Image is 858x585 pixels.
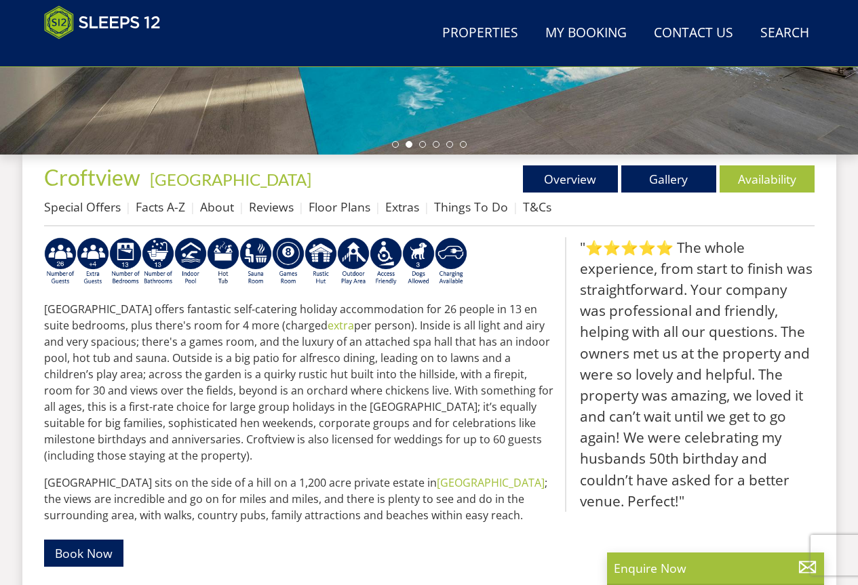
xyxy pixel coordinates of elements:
a: Croftview [44,164,144,190]
a: My Booking [540,18,632,49]
a: [GEOGRAPHIC_DATA] [437,475,545,490]
img: AD_4nXfH-zG8QO3mr-rXGVlYZDdinbny9RzgMeV-Mq7x7uof99LGYhz37qmOgvnI4JSWMfQnSTBLUeq3k2H87ok3EUhN2YKaU... [109,237,142,286]
a: Gallery [621,165,716,193]
img: AD_4nXe3VD57-M2p5iq4fHgs6WJFzKj8B0b3RcPFe5LKK9rgeZlFmFoaMJPsJOOJzc7Q6RMFEqsjIZ5qfEJu1txG3QLmI_2ZW... [370,237,402,286]
img: AD_4nXd-jT5hHNksAPWhJAIRxcx8XLXGdLx_6Uzm9NHovndzqQrDZpGlbnGCADDtZpqPUzV0ZgC6WJCnnG57WItrTqLb6w-_3... [402,237,435,286]
a: Extras [385,199,419,215]
img: AD_4nXcnT2OPG21WxYUhsl9q61n1KejP7Pk9ESVM9x9VetD-X_UXXoxAKaMRZGYNcSGiAsmGyKm0QlThER1osyFXNLmuYOVBV... [435,237,467,286]
span: - [144,169,311,189]
a: extra [328,318,354,333]
a: [GEOGRAPHIC_DATA] [150,169,311,189]
img: Sleeps 12 [44,5,161,39]
a: Reviews [249,199,294,215]
a: Search [755,18,815,49]
a: Availability [720,165,815,193]
blockquote: "⭐⭐⭐⭐⭐ The whole experience, from start to finish was straightforward. Your company was professio... [565,237,815,512]
img: AD_4nXfjdDqPkGBf7Vpi6H87bmAUe5GYCbodrAbU4sf37YN55BCjSXGx5ZgBV7Vb9EJZsXiNVuyAiuJUB3WVt-w9eJ0vaBcHg... [337,237,370,286]
img: AD_4nXfjNEwncsbgs_0IsaxhQ9AEASnzi89RmNi0cgc7AD590cii1lAsBO0Mm7kpmgFfejLx8ygCvShbj7MvYJngkyBo-91B7... [44,237,77,286]
img: AD_4nXcf2sA9abUe2nZNwxOXGNzSl57z1UOtdTXWmPTSj2HmrbThJcpR7DMfUvlo_pBJN40atqOj72yrKjle2LFYeeoI5Lpqc... [305,237,337,286]
a: Overview [523,165,618,193]
img: AD_4nXei2dp4L7_L8OvME76Xy1PUX32_NMHbHVSts-g-ZAVb8bILrMcUKZI2vRNdEqfWP017x6NFeUMZMqnp0JYknAB97-jDN... [174,237,207,286]
a: Things To Do [434,199,508,215]
img: AD_4nXdrZMsjcYNLGsKuA84hRzvIbesVCpXJ0qqnwZoX5ch9Zjv73tWe4fnFRs2gJ9dSiUubhZXckSJX_mqrZBmYExREIfryF... [272,237,305,286]
a: T&Cs [523,199,551,215]
a: Contact Us [648,18,739,49]
img: AD_4nXcylygmA16EHDFbTayUD44IToexUe9nmodLj_G19alVWL86RsbVc8yU8E9EfzmkhgeU81P0b3chEH57Kan4gZf5V6UOR... [142,237,174,286]
a: About [200,199,234,215]
a: Facts A-Z [136,199,185,215]
img: AD_4nXdjbGEeivCGLLmyT_JEP7bTfXsjgyLfnLszUAQeQ4RcokDYHVBt5R8-zTDbAVICNoGv1Dwc3nsbUb1qR6CAkrbZUeZBN... [239,237,272,286]
iframe: Customer reviews powered by Trustpilot [37,47,180,59]
p: Enquire Now [614,559,817,577]
p: [GEOGRAPHIC_DATA] sits on the side of a hill on a 1,200 acre private estate in ; the views are in... [44,475,554,523]
a: Floor Plans [309,199,370,215]
img: AD_4nXcpX5uDwed6-YChlrI2BYOgXwgg3aqYHOhRm0XfZB-YtQW2NrmeCr45vGAfVKUq4uWnc59ZmEsEzoF5o39EWARlT1ewO... [207,237,239,286]
a: Book Now [44,540,123,566]
span: Croftview [44,164,140,190]
img: AD_4nXfP_KaKMqx0g0JgutHT0_zeYI8xfXvmwo0MsY3H4jkUzUYMTusOxEa3Skhnz4D7oQ6oXH13YSgM5tXXReEg6aaUXi7Eu... [77,237,109,286]
p: [GEOGRAPHIC_DATA] offers fantastic self-catering holiday accommodation for 26 people in 13 en sui... [44,301,554,464]
a: Special Offers [44,199,121,215]
a: Properties [437,18,524,49]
